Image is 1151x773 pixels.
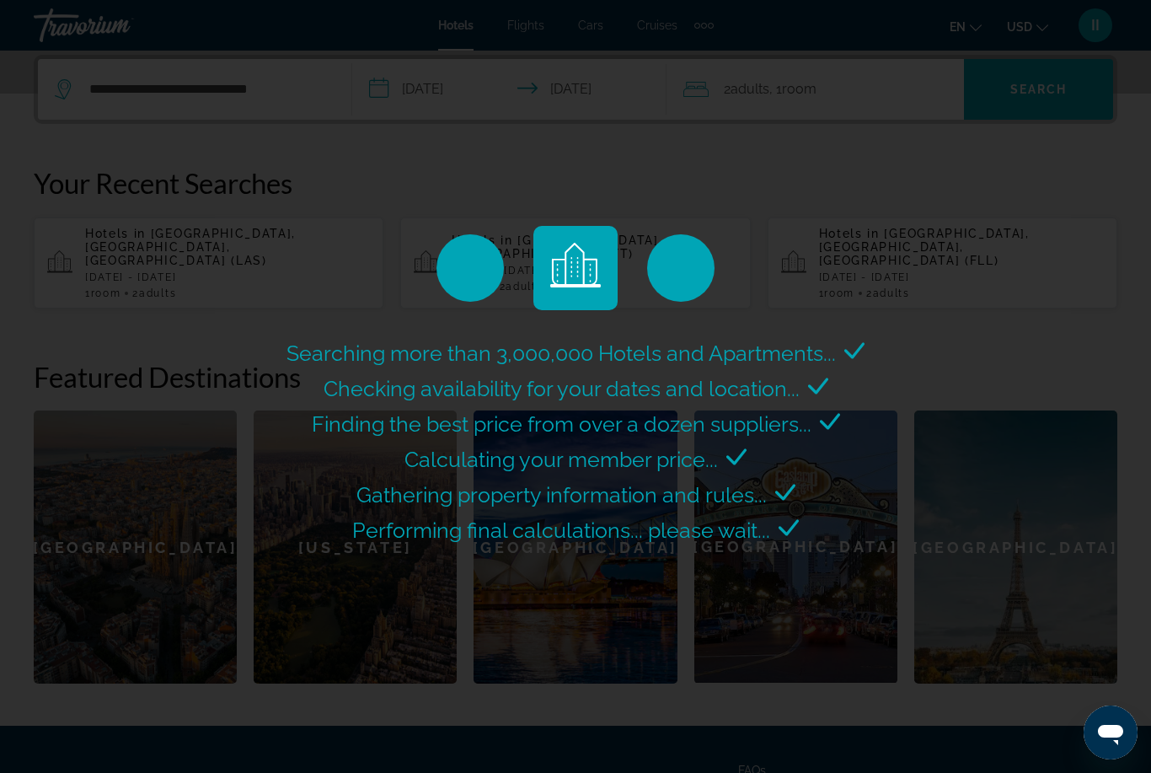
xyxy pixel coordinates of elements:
[404,447,718,472] span: Calculating your member price...
[324,376,800,401] span: Checking availability for your dates and location...
[1084,706,1138,760] iframe: Кнопка запуска окна обмена сообщениями
[286,341,836,366] span: Searching more than 3,000,000 Hotels and Apartments...
[352,518,770,543] span: Performing final calculations... please wait...
[312,411,811,437] span: Finding the best price from over a dozen suppliers...
[356,482,767,507] span: Gathering property information and rules...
